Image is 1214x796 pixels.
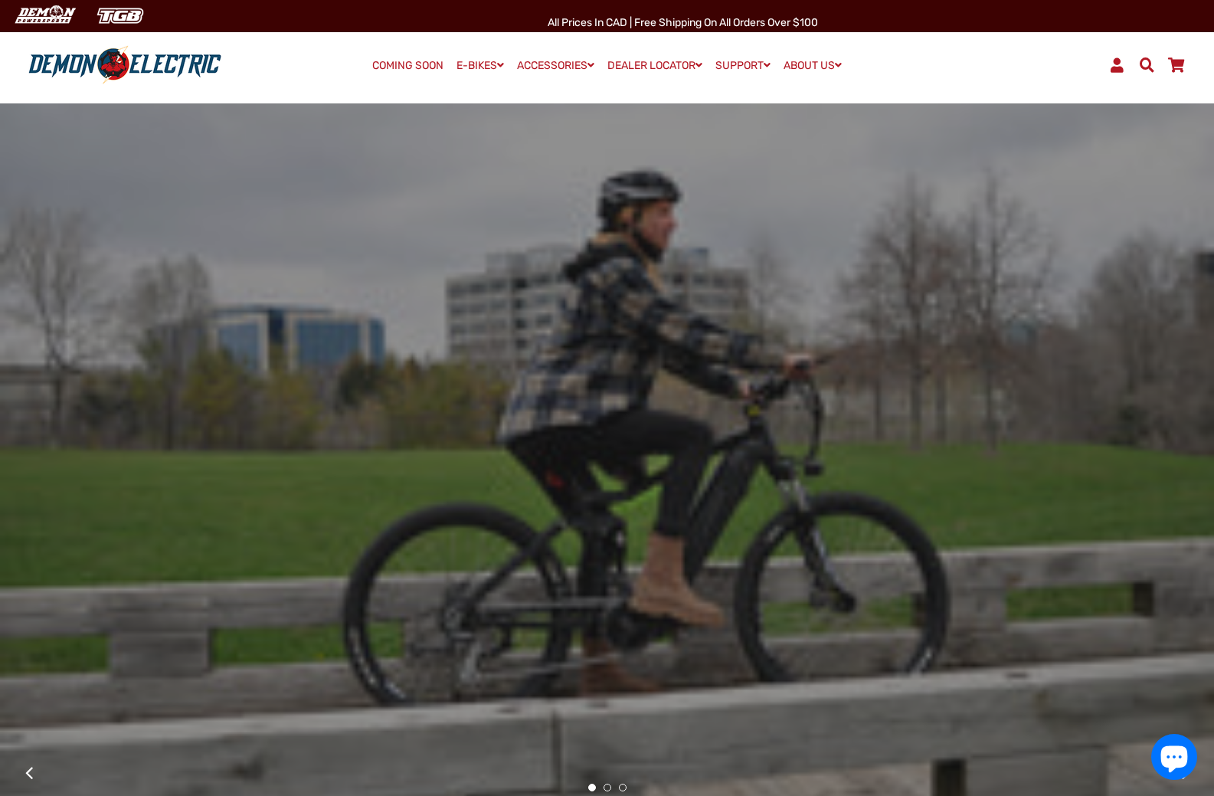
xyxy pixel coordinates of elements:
[8,3,81,28] img: Demon Electric
[710,54,776,77] a: SUPPORT
[604,784,611,791] button: 2 of 3
[89,3,152,28] img: TGB Canada
[512,54,600,77] a: ACCESSORIES
[588,784,596,791] button: 1 of 3
[548,16,818,29] span: All Prices in CAD | Free shipping on all orders over $100
[602,54,708,77] a: DEALER LOCATOR
[23,45,227,85] img: Demon Electric logo
[451,54,509,77] a: E-BIKES
[619,784,627,791] button: 3 of 3
[778,54,847,77] a: ABOUT US
[367,55,449,77] a: COMING SOON
[1147,734,1202,784] inbox-online-store-chat: Shopify online store chat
